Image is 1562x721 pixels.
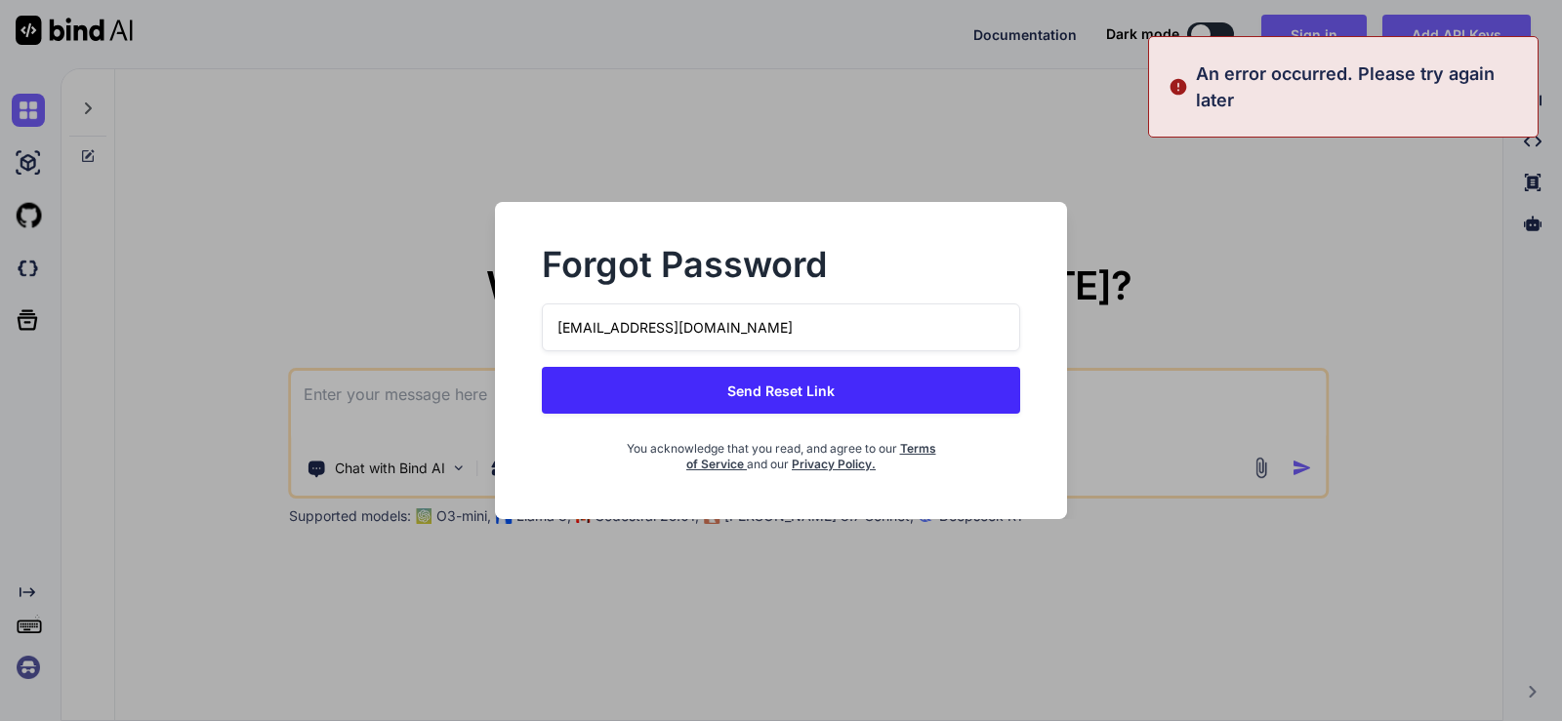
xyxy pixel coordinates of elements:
[686,441,936,471] a: Terms of Service
[542,367,1021,414] button: Send Reset Link
[1169,60,1188,113] img: alert
[621,429,940,472] div: You acknowledge that you read, and agree to our and our
[792,457,876,471] a: Privacy Policy.
[542,249,1021,280] h2: Forgot Password
[1196,60,1526,113] p: An error occurred. Please try again later
[542,303,1021,351] input: Please Enter Your Email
